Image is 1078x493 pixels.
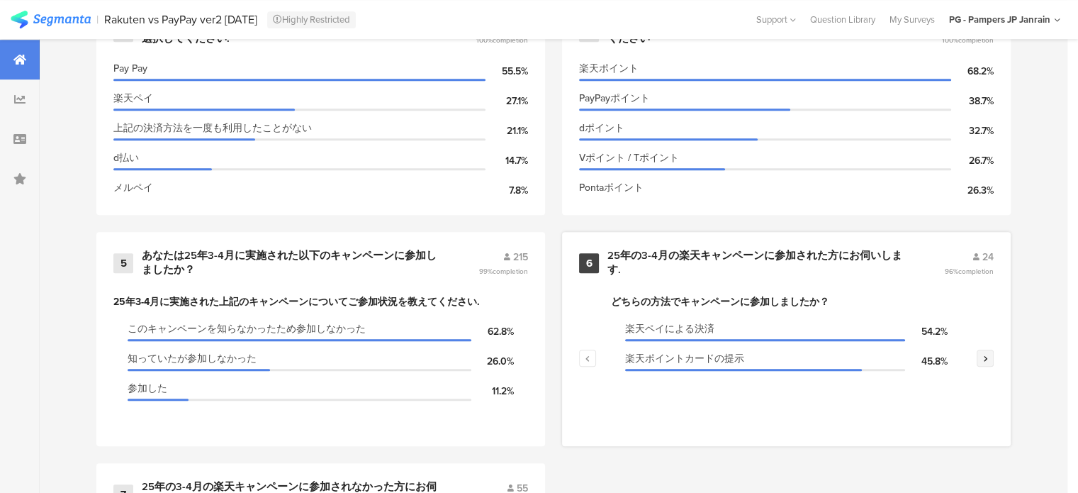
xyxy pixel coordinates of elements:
span: completion [958,266,994,277]
div: | [96,11,99,28]
div: 54.2% [905,324,948,339]
span: Pontaポイント [579,180,644,195]
span: 215 [513,250,528,265]
span: 参加した [128,381,167,396]
span: 100% [476,35,528,45]
div: 55.5% [485,64,528,79]
div: あなたは25年3-4月に実施された以下のキャンペーンに参加しましたか？ [142,249,444,277]
div: 25年の3-4月の楽天キャンペーンに参加された方にお伺いします. [607,249,910,277]
div: 62.8% [471,324,514,339]
span: 24 [982,250,994,265]
div: 68.2% [951,64,994,79]
span: 楽天ポイントカードの提示 [625,351,744,366]
div: 7.8% [485,183,528,198]
span: PayPayポイント [579,91,650,106]
div: 26.7% [951,153,994,168]
div: 26.0% [471,354,514,369]
div: 26.3% [951,183,994,198]
div: 32.7% [951,123,994,138]
span: Pay Pay [113,61,147,76]
div: 6 [579,253,599,273]
div: どちらの方法でキャンペーンに参加しましたか？ [611,294,962,309]
span: completion [493,266,528,277]
span: メルペイ [113,180,153,195]
div: 11.2% [471,384,514,399]
div: Rakuten vs PayPay ver2 [DATE] [104,13,257,26]
span: completion [493,35,528,45]
div: PG - Pampers JP Janrain [949,13,1050,26]
span: 100% [942,35,994,45]
a: Question Library [803,13,882,26]
span: 99% [479,266,528,277]
div: 5 [113,253,133,273]
a: My Surveys [882,13,942,26]
div: 27.1% [485,94,528,109]
div: Support [756,9,796,31]
div: Highly Restricted [267,11,356,28]
div: 14.7% [485,153,528,168]
img: segmanta logo [11,11,91,28]
div: 38.7% [951,94,994,109]
span: completion [958,35,994,45]
span: このキャンペーンを知らなかったため参加しなかった [128,321,366,336]
span: 楽天ペイ [113,91,153,106]
span: 96% [945,266,994,277]
span: 楽天ペイによる決済 [625,321,714,336]
span: d払い [113,150,139,165]
div: 45.8% [905,354,948,369]
span: 楽天ポイント [579,61,639,76]
span: 知っていたが参加しなかった [128,351,257,366]
div: 25年3-4月に実施された上記のキャンペーンについてご参加状況を教えてください. [113,294,528,309]
span: dポイント [579,121,624,135]
span: 上記の決済方法を一度も利用したことがない [113,121,312,135]
div: 21.1% [485,123,528,138]
span: Vポイント / Tポイント [579,150,679,165]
